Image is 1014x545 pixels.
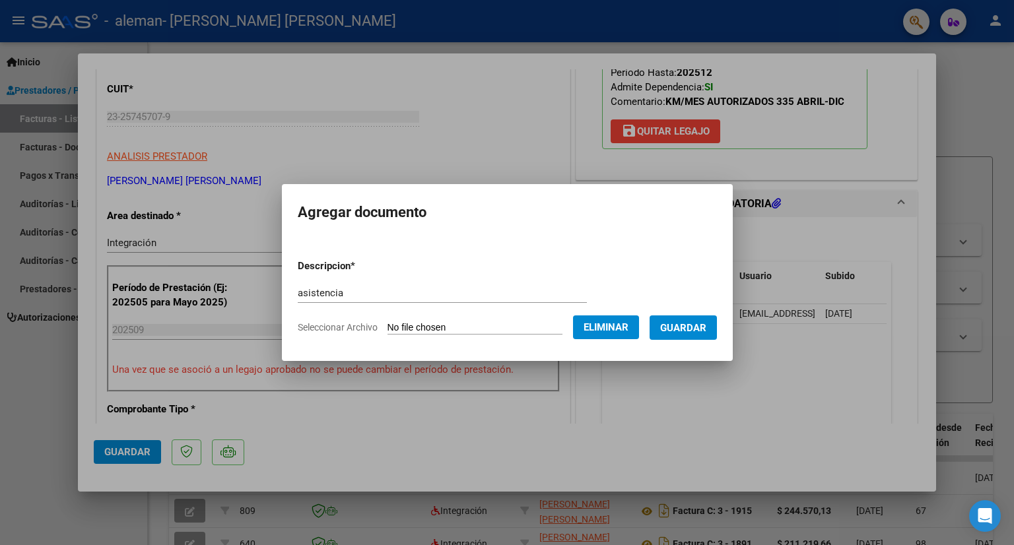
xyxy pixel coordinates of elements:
[660,322,706,334] span: Guardar
[584,321,628,333] span: Eliminar
[650,315,717,340] button: Guardar
[298,259,424,274] p: Descripcion
[969,500,1001,532] div: Open Intercom Messenger
[573,315,639,339] button: Eliminar
[298,200,717,225] h2: Agregar documento
[298,322,378,333] span: Seleccionar Archivo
